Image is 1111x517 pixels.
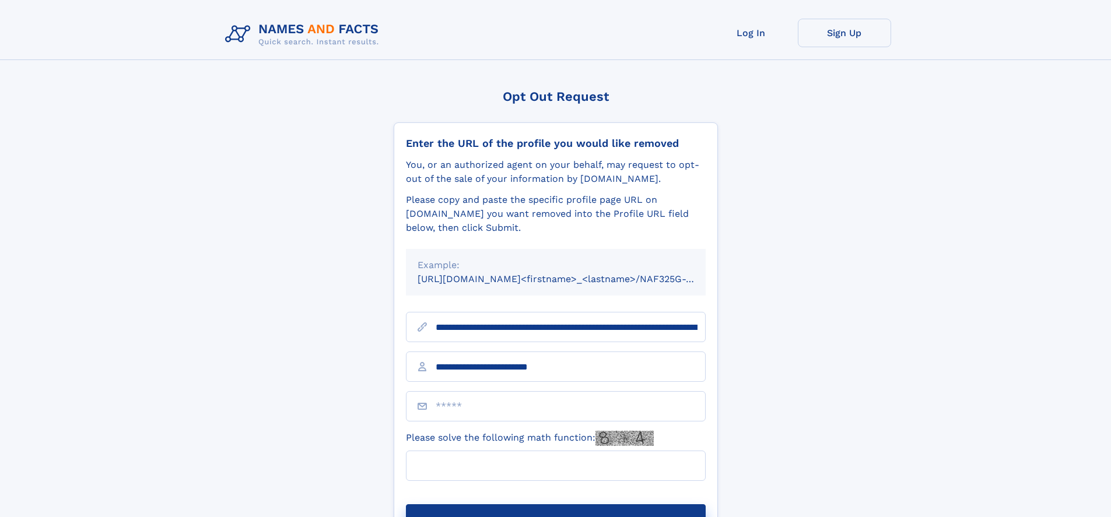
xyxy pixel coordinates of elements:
[220,19,388,50] img: Logo Names and Facts
[418,258,694,272] div: Example:
[418,273,728,284] small: [URL][DOMAIN_NAME]<firstname>_<lastname>/NAF325G-xxxxxxxx
[705,19,798,47] a: Log In
[798,19,891,47] a: Sign Up
[406,137,706,150] div: Enter the URL of the profile you would like removed
[406,193,706,235] div: Please copy and paste the specific profile page URL on [DOMAIN_NAME] you want removed into the Pr...
[406,431,654,446] label: Please solve the following math function:
[406,158,706,186] div: You, or an authorized agent on your behalf, may request to opt-out of the sale of your informatio...
[394,89,718,104] div: Opt Out Request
